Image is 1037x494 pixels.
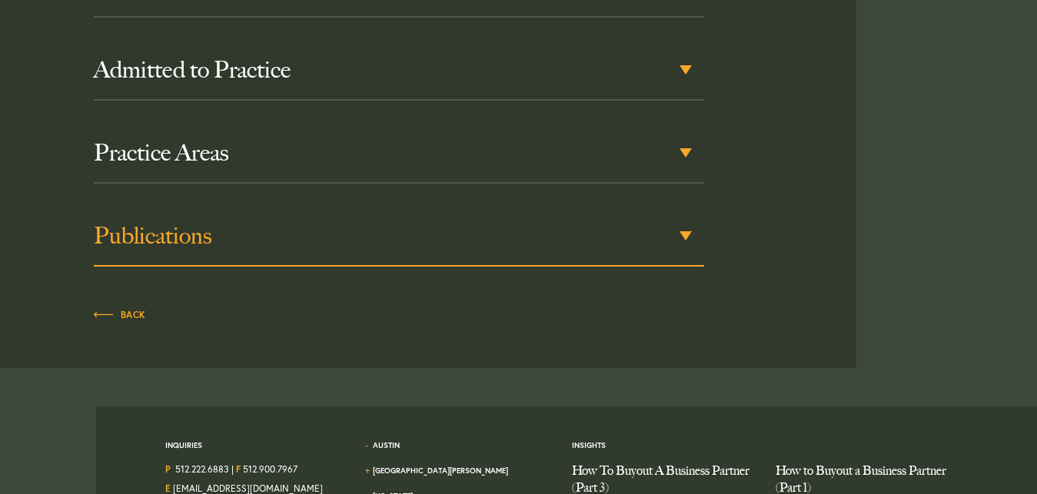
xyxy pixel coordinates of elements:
span: | [231,463,234,479]
a: Insights [572,440,606,450]
h3: Practice Areas [94,139,704,167]
a: Call us at 5122226883 [175,463,229,475]
h3: Publications [94,222,704,250]
a: [GEOGRAPHIC_DATA][PERSON_NAME] [373,466,508,476]
a: Back [94,305,146,322]
a: Email Us [173,482,323,494]
a: Austin [373,440,400,450]
h3: Admitted to Practice [94,56,704,84]
a: 512.900.7967 [243,463,297,475]
span: Inquiries [165,440,202,463]
strong: P [165,463,171,475]
strong: F [236,463,241,475]
span: Back [94,310,146,320]
strong: E [165,482,171,494]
